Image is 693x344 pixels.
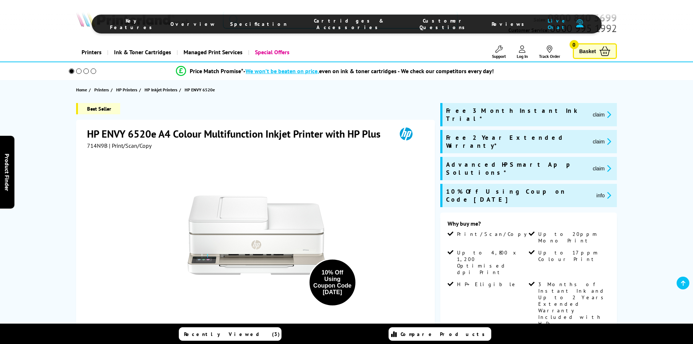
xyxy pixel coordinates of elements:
span: Ink & Toner Cartridges [114,43,171,62]
a: Managed Print Services [177,43,248,62]
span: Up to 17ppm Colour Print [538,249,608,262]
span: 10% Off Using Coupon Code [DATE] [446,187,591,203]
a: Compare Products [389,327,491,341]
span: Price Match Promise* [190,67,243,75]
img: user-headset-duotone.svg [576,19,583,28]
span: Reviews [492,21,528,27]
div: - even on ink & toner cartridges - We check our competitors every day! [243,67,494,75]
span: Cartridges & Accessories [302,17,397,31]
span: Key Features [110,17,156,31]
span: Live Chat [543,17,572,31]
span: HP ENVY 6520e [185,86,215,94]
span: 0 [570,40,579,49]
a: Basket 0 [573,43,617,59]
span: Printers [94,86,109,94]
img: HP [389,127,423,141]
a: Recently Viewed (3) [179,327,281,341]
a: Printers [94,86,111,94]
span: Specification [230,21,287,27]
span: We won’t be beaten on price, [245,67,319,75]
a: Support [492,46,506,59]
span: 3 Months of Instant Ink and Up to 2 Years Extended Warranty Included with HP+ [538,281,608,327]
span: Recently Viewed (3) [184,331,280,337]
a: Log In [517,46,528,59]
a: Special Offers [248,43,295,62]
span: Product Finder [4,153,11,191]
span: HP Printers [116,86,137,94]
div: 10% Off Using Coupon Code [DATE] [313,269,352,296]
span: Best Seller [76,103,120,114]
a: Track Order [539,46,560,59]
span: Log In [517,54,528,59]
span: 714N9B [87,142,107,149]
span: Home [76,86,87,94]
button: promo-description [591,110,614,119]
span: Basket [579,46,596,56]
a: Printers [76,43,107,62]
button: promo-description [591,137,614,146]
span: HP Inkjet Printers [145,86,177,94]
div: Why buy me? [448,220,610,231]
button: promo-description [591,164,614,173]
span: HP+ Eligible [457,281,517,288]
span: Print/Scan/Copy [457,231,532,237]
span: Free 2 Year Extended Warranty* [446,134,587,150]
a: Ink & Toner Cartridges [107,43,177,62]
span: Free 3 Month Instant Ink Trial* [446,107,587,123]
span: Compare Products [401,331,489,337]
span: Advanced HP Smart App Solutions* [446,161,587,177]
button: promo-description [594,191,614,199]
h1: HP ENVY 6520e A4 Colour Multifunction Inkjet Printer with HP Plus [87,127,388,141]
span: Overview [170,21,216,27]
a: HP ENVY 6520e [185,86,217,94]
li: modal_Promise [59,65,611,78]
a: Home [76,86,89,94]
span: Support [492,54,506,59]
span: | Print/Scan/Copy [109,142,151,149]
span: Customer Questions [411,17,477,31]
img: HP ENVY 6520e [185,164,328,307]
a: HP Inkjet Printers [145,86,179,94]
span: Up to 20ppm Mono Print [538,231,608,244]
span: Up to 4,800 x 1,200 Optimised dpi Print [457,249,527,276]
a: HP Printers [116,86,139,94]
